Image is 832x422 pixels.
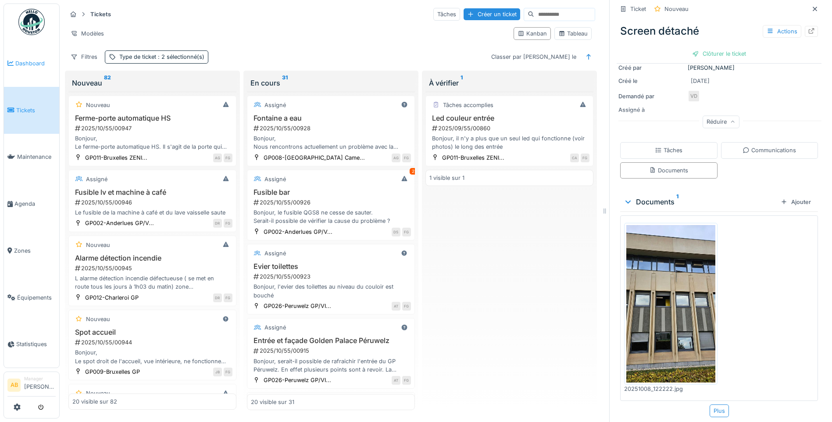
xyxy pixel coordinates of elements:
div: FG [224,154,232,162]
div: Manager [24,376,56,382]
div: Classer par [PERSON_NAME] le [487,50,580,63]
span: Zones [14,247,56,255]
div: Assigné [264,249,286,257]
div: FG [402,376,411,385]
div: Tableau [558,29,588,38]
sup: 1 [461,78,463,88]
div: Assigné [264,101,286,109]
div: Clôturer le ticket [689,48,750,60]
div: GP002-Anderlues GP/V... [264,228,332,236]
div: L alarme détection incendie défectueuse ( se met en route tous les jours à 1h03 du matin) zone [G... [72,274,232,291]
h3: Alarme détection incendie [72,254,232,262]
div: JB [213,368,222,376]
div: Créé le [618,77,684,85]
a: Zones [4,227,59,274]
div: Documents [649,166,688,175]
div: Réduire [703,115,739,128]
div: En cours [250,78,411,88]
div: [PERSON_NAME] [618,64,820,72]
div: Tâches [655,146,682,154]
div: Tâches [433,8,460,21]
div: 2025/10/55/00923 [253,272,411,281]
div: AG [392,154,400,162]
a: Maintenance [4,134,59,181]
div: 20 visible sur 82 [72,398,117,406]
div: Type de ticket [119,53,204,61]
div: 2 [410,168,417,175]
div: GP008-[GEOGRAPHIC_DATA] Came... [264,154,365,162]
div: 2025/09/55/00860 [431,124,589,132]
div: 2025/10/55/00928 [253,124,411,132]
div: Ticket [630,5,646,13]
div: AT [392,376,400,385]
a: AB Manager[PERSON_NAME] [7,376,56,397]
div: FG [402,228,411,236]
span: Maintenance [17,153,56,161]
div: 1 visible sur 1 [429,174,464,182]
div: Créer un ticket [464,8,520,20]
div: À vérifier [429,78,590,88]
div: Kanban [518,29,547,38]
div: Modèles [67,27,108,40]
div: 2025/10/55/00915 [253,347,411,355]
div: Screen détaché [617,20,821,43]
h3: Fusible bar [251,188,411,197]
div: Ajouter [777,196,814,208]
img: Badge_color-CXgf-gQk.svg [18,9,45,35]
a: Équipements [4,274,59,321]
div: FG [224,293,232,302]
div: Nouveau [86,101,110,109]
div: 2025/10/55/00944 [74,338,232,347]
div: AG [213,154,222,162]
div: Assigné [264,323,286,332]
h3: Entrée et façade Golden Palace Péruwelz [251,336,411,345]
span: Tickets [16,106,56,114]
sup: 31 [282,78,288,88]
div: GP026-Peruwelz GP/VI... [264,376,331,384]
h3: Led couleur entrée [429,114,589,122]
li: [PERSON_NAME] [24,376,56,394]
div: Bonjour, le fusible QGS8 ne cesse de sauter. Serait-il possible de vérifier la cause du problème ? [251,208,411,225]
h3: Fusible lv et machine à café [72,188,232,197]
div: Tâches accomplies [443,101,493,109]
div: Bonjour, l'evier des toilettes au niveau du couloir est bouché [251,283,411,299]
span: Équipements [17,293,56,302]
div: Filtres [67,50,101,63]
a: Agenda [4,180,59,227]
a: Tickets [4,87,59,134]
div: GP012-Charleroi GP [85,293,139,302]
div: VD [688,90,700,102]
div: 20251008_122222.jpg [624,385,718,393]
div: 2025/10/55/00947 [74,124,232,132]
div: Plus [710,404,729,417]
div: Demandé par [618,92,684,100]
div: Documents [624,197,777,207]
h3: Ferme-porte automatique HS [72,114,232,122]
img: cqsiucffl00rhhpmxt77p8bk4siu [626,225,715,383]
div: Le fusible de la machine à café et du lave vaisselle saute [72,208,232,217]
div: FG [224,368,232,376]
a: Dashboard [4,40,59,87]
div: Créé par [618,64,684,72]
h3: Evier toilettes [251,262,411,271]
div: DS [392,228,400,236]
div: Nouveau [86,241,110,249]
div: AT [392,302,400,311]
div: Assigné [86,175,107,183]
div: Bonjour, Nous rencontrons actuellement un problème avec la fontaine d’eau : la pression est très ... [251,134,411,151]
span: Agenda [14,200,56,208]
div: Assigné [264,175,286,183]
div: Nouveau [86,315,110,323]
div: Actions [763,25,801,38]
div: 20 visible sur 31 [251,398,294,406]
div: DR [213,219,222,228]
div: GP011-Bruxelles ZENI... [85,154,147,162]
strong: Tickets [87,10,114,18]
div: FG [581,154,589,162]
sup: 82 [104,78,111,88]
sup: 1 [676,197,678,207]
div: Bonjour, Le spot droit de l'accueil, vue intérieure, ne fonctionne pas. Voir photo en annexe. Ser... [72,348,232,365]
div: GP026-Peruwelz GP/VI... [264,302,331,310]
li: AB [7,379,21,392]
div: FG [402,302,411,311]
